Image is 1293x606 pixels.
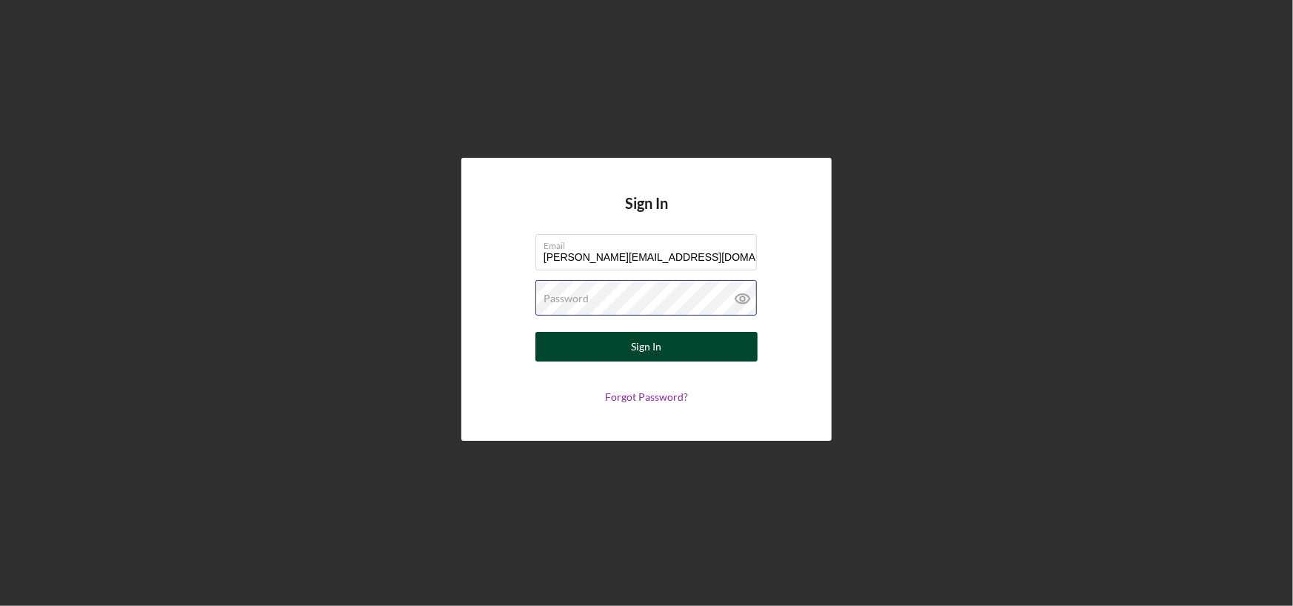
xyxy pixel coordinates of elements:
h4: Sign In [625,195,668,234]
label: Password [544,293,589,304]
button: Sign In [535,332,758,362]
label: Email [544,235,757,251]
div: Sign In [632,332,662,362]
a: Forgot Password? [605,390,688,403]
